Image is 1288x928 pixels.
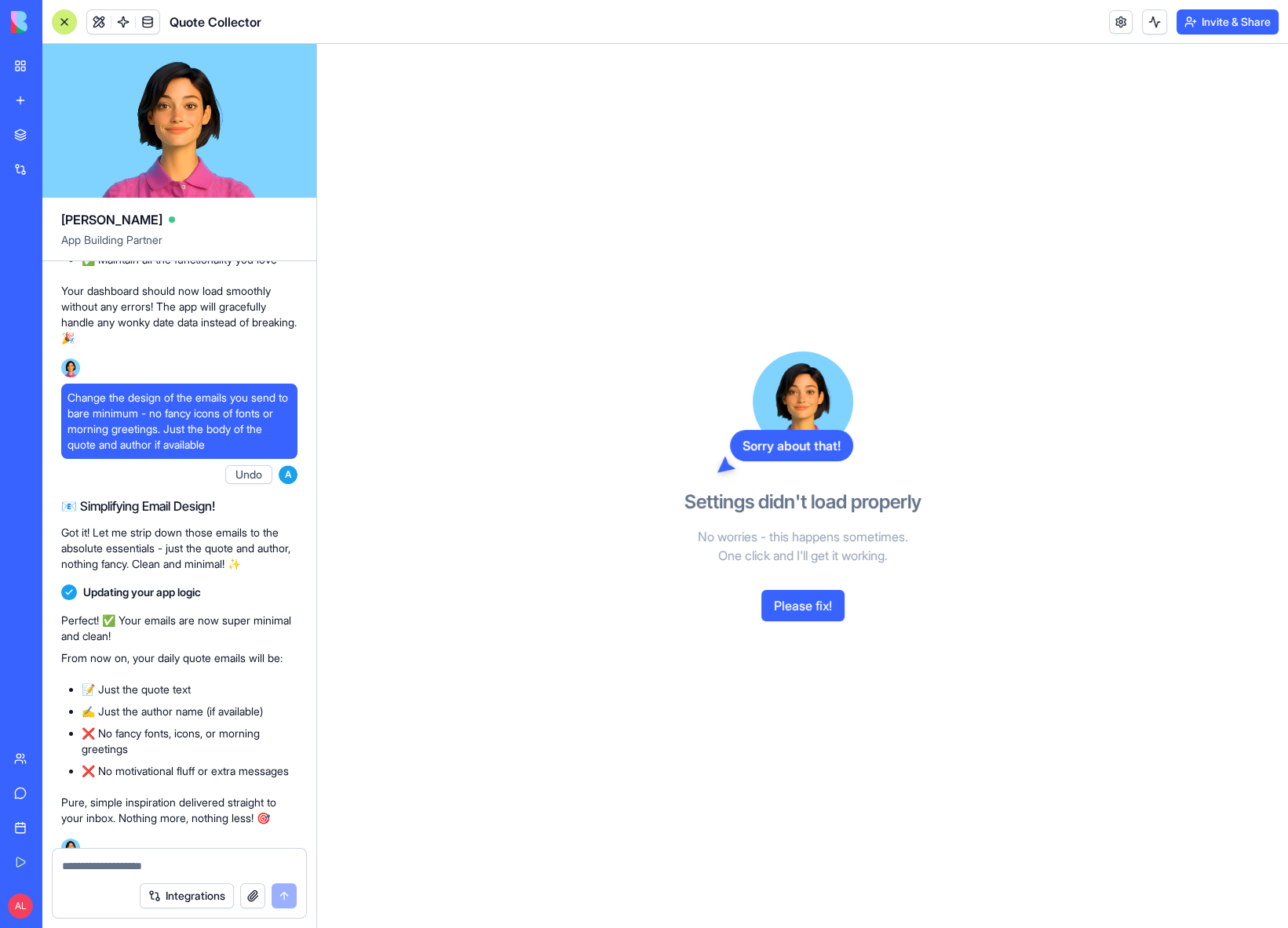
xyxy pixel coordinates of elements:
[730,430,853,461] div: Sorry about that!
[279,465,297,484] span: A
[61,650,297,666] p: From now on, your daily quote emails will be:
[684,489,921,515] h3: Settings didn't load properly
[82,682,297,697] li: 📝 Just the quote text
[82,763,297,779] li: ❌ No motivational fluff or extra messages
[170,13,261,31] span: Quote Collector
[61,358,80,377] img: Ella_00000_wcx2te.png
[61,283,297,346] p: Your dashboard should now load smoothly without any errors! The app will gracefully handle any wo...
[225,465,272,484] button: Undo
[140,883,234,908] button: Integrations
[61,232,297,260] span: App Building Partner
[61,525,297,572] p: Got it! Let me strip down those emails to the absolute essentials - just the quote and author, no...
[61,210,162,229] span: [PERSON_NAME]
[8,893,33,919] span: AL
[68,390,291,453] span: Change the design of the emails you send to bare minimum - no fancy icons of fonts or morning gre...
[1177,9,1279,35] button: Invite & Share
[622,527,983,565] p: No worries - this happens sometimes. One click and I'll get it working.
[61,839,80,857] img: Ella_00000_wcx2te.png
[82,704,297,719] li: ✍️ Just the author name (if available)
[761,590,845,621] button: Please fix!
[83,584,201,600] span: Updating your app logic
[82,726,297,757] li: ❌ No fancy fonts, icons, or morning greetings
[11,11,108,33] img: logo
[61,795,297,826] p: Pure, simple inspiration delivered straight to your inbox. Nothing more, nothing less! 🎯
[61,497,297,515] h2: 📧 Simplifying Email Design!
[61,613,297,644] p: Perfect! ✅ Your emails are now super minimal and clean!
